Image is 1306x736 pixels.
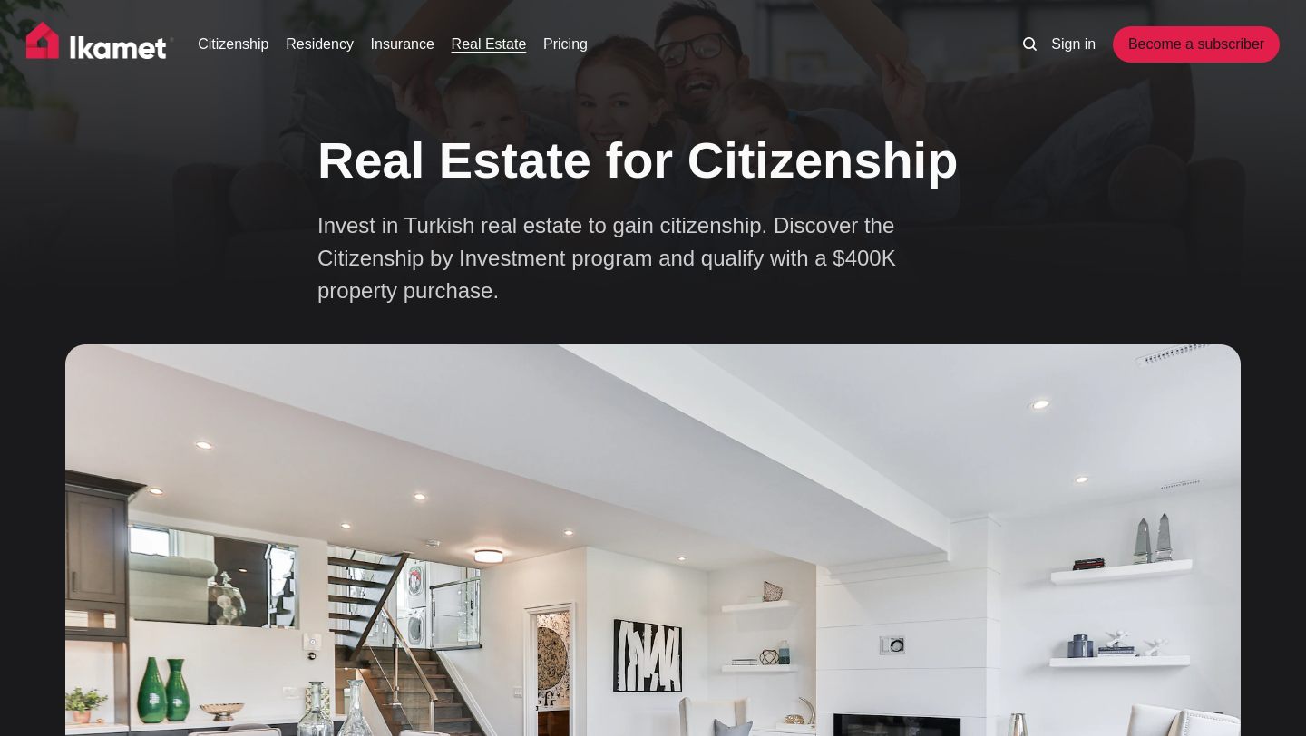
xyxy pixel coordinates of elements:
a: Insurance [371,34,434,55]
h1: Real Estate for Citizenship [317,130,989,190]
p: Invest in Turkish real estate to gain citizenship. Discover the Citizenship by Investment program... [317,209,952,307]
a: Sign in [1051,34,1096,55]
a: Become a subscriber [1113,26,1280,63]
a: Citizenship [198,34,268,55]
a: Pricing [543,34,588,55]
a: Real Estate [452,34,527,55]
a: Residency [286,34,354,55]
img: Ikamet home [26,22,175,67]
